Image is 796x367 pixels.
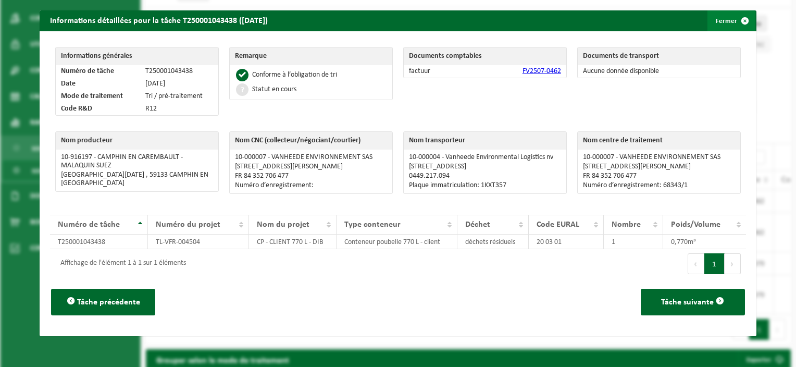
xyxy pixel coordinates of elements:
[409,172,561,180] p: 0449.217.094
[344,221,401,229] span: Type conteneur
[409,163,561,171] p: [STREET_ADDRESS]
[704,253,725,274] button: 1
[252,86,296,93] div: Statut en cours
[40,10,278,30] h2: Informations détaillées pour la tâche T250001043438 ([DATE])
[337,235,457,249] td: Conteneur poubelle 770 L - client
[235,163,387,171] p: [STREET_ADDRESS][PERSON_NAME]
[404,132,566,150] th: Nom transporteur
[235,153,387,162] p: 10-000007 - VANHEEDE ENVIRONNEMENT SAS
[523,67,561,75] a: FV2507-0462
[140,65,219,78] td: T250001043438
[61,153,213,170] p: 10-916197 - CAMPHIN EN CAREMBAULT - MALAQUIN SUEZ
[257,221,309,229] span: Nom du projet
[688,253,704,274] button: Previous
[404,47,566,65] th: Documents comptables
[249,235,337,249] td: CP - CLIENT 770 L - DIB
[578,65,740,78] td: Aucune donnée disponible
[663,235,746,249] td: 0,770m³
[252,71,337,79] div: Conforme à l’obligation de tri
[56,132,218,150] th: Nom producteur
[56,103,140,115] td: Code R&D
[583,181,735,190] p: Numéro d’enregistrement: 68343/1
[671,221,720,229] span: Poids/Volume
[578,132,740,150] th: Nom centre de traitement
[465,221,490,229] span: Déchet
[140,90,219,103] td: Tri / pré-traitement
[50,235,148,249] td: T250001043438
[404,65,468,78] td: factuur
[578,47,723,65] th: Documents de transport
[56,47,218,65] th: Informations générales
[583,153,735,162] p: 10-000007 - VANHEEDE ENVIRONNEMENT SAS
[230,132,392,150] th: Nom CNC (collecteur/négociant/courtier)
[61,171,213,188] p: [GEOGRAPHIC_DATA][DATE] , 59133 CAMPHIN EN [GEOGRAPHIC_DATA]
[235,172,387,180] p: FR 84 352 706 477
[51,289,155,315] button: Tâche précédente
[58,221,120,229] span: Numéro de tâche
[409,153,561,162] p: 10-000004 - Vanheede Environmental Logistics nv
[235,181,387,190] p: Numéro d’enregistrement:
[457,235,529,249] td: déchets résiduels
[409,181,561,190] p: Plaque immatriculation: 1KXT357
[140,103,219,115] td: R12
[230,47,392,65] th: Remarque
[77,298,140,307] span: Tâche précédente
[641,289,745,315] button: Tâche suivante
[661,298,714,307] span: Tâche suivante
[583,172,735,180] p: FR 84 352 706 477
[583,163,735,171] p: [STREET_ADDRESS][PERSON_NAME]
[725,253,741,274] button: Next
[604,235,663,249] td: 1
[537,221,579,229] span: Code EURAL
[707,10,755,31] button: Fermer
[56,65,140,78] td: Numéro de tâche
[148,235,249,249] td: TL-VFR-004504
[529,235,604,249] td: 20 03 01
[140,78,219,90] td: [DATE]
[56,78,140,90] td: Date
[56,90,140,103] td: Mode de traitement
[55,254,186,273] div: Affichage de l'élément 1 à 1 sur 1 éléments
[156,221,220,229] span: Numéro du projet
[612,221,641,229] span: Nombre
